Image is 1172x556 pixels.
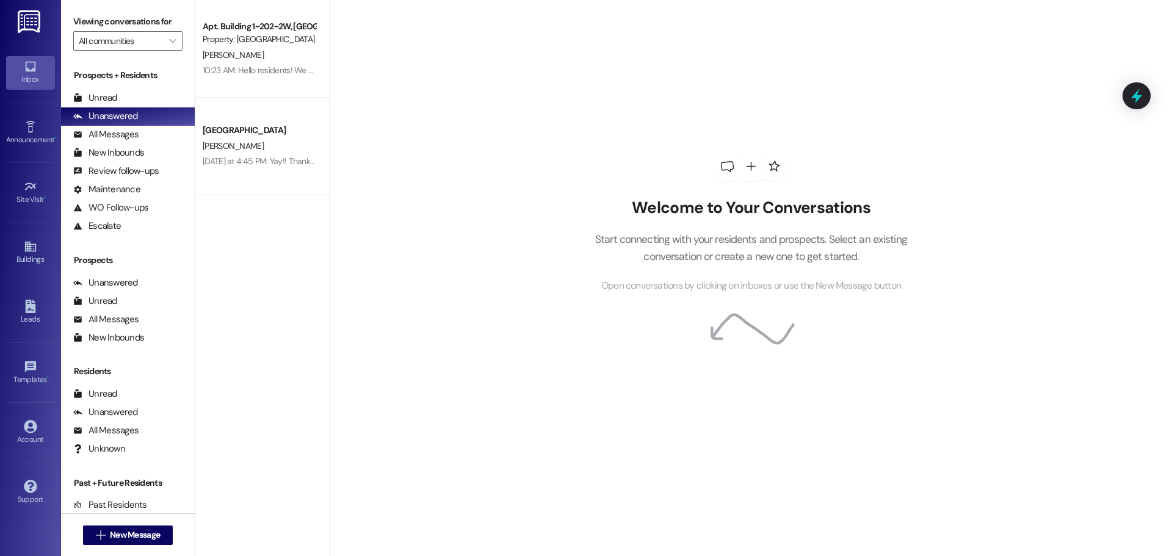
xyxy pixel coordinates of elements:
input: All communities [79,31,163,51]
div: [GEOGRAPHIC_DATA] [203,124,316,137]
span: • [44,193,46,202]
div: Residents [61,365,195,378]
div: Unread [73,92,117,104]
span: Open conversations by clicking on inboxes or use the New Message button [601,278,901,294]
div: Unread [73,388,117,400]
div: Maintenance [73,183,140,196]
div: Unknown [73,442,125,455]
span: • [54,134,56,142]
img: ResiDesk Logo [18,10,43,33]
a: Account [6,416,55,449]
button: New Message [83,525,173,545]
div: Unread [73,295,117,308]
div: [DATE] at 4:45 PM: Yay!! Thank you for all your help! [203,156,383,167]
span: New Message [110,529,160,541]
div: Prospects + Residents [61,69,195,82]
div: All Messages [73,128,139,141]
div: All Messages [73,313,139,326]
a: Leads [6,296,55,329]
div: Past Residents [73,499,147,511]
h2: Welcome to Your Conversations [576,198,925,218]
label: Viewing conversations for [73,12,183,31]
span: • [47,374,49,382]
div: Prospects [61,254,195,267]
div: All Messages [73,424,139,437]
a: Templates • [6,356,55,389]
div: Escalate [73,220,121,233]
a: Support [6,476,55,509]
div: New Inbounds [73,331,144,344]
div: Unanswered [73,110,138,123]
div: WO Follow-ups [73,201,148,214]
a: Buildings [6,236,55,269]
div: New Inbounds [73,146,144,159]
div: Unanswered [73,406,138,419]
div: Apt. Building 1~202~2W, [GEOGRAPHIC_DATA] [203,20,316,33]
div: Property: [GEOGRAPHIC_DATA] [203,33,316,46]
i:  [169,36,176,46]
span: [PERSON_NAME] [203,49,264,60]
a: Site Visit • [6,176,55,209]
div: Review follow-ups [73,165,159,178]
div: Unanswered [73,276,138,289]
span: [PERSON_NAME] [203,140,264,151]
i:  [96,530,105,540]
a: Inbox [6,56,55,89]
div: Past + Future Residents [61,477,195,489]
p: Start connecting with your residents and prospects. Select an existing conversation or create a n... [576,231,925,265]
